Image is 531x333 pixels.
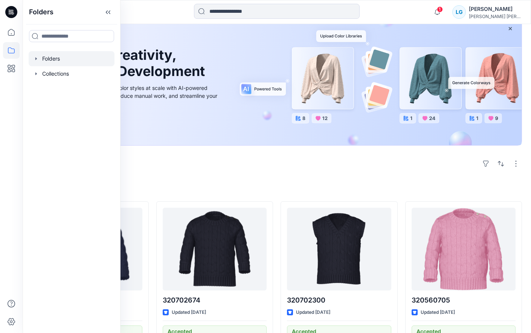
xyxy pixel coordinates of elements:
[437,6,443,12] span: 1
[50,117,220,132] a: Discover more
[469,14,522,19] div: [PERSON_NAME] [PERSON_NAME]
[469,5,522,14] div: [PERSON_NAME]
[172,309,206,316] p: Updated [DATE]
[32,185,522,194] h4: Styles
[163,295,267,306] p: 320702674
[412,295,516,306] p: 320560705
[421,309,455,316] p: Updated [DATE]
[287,295,391,306] p: 320702300
[163,208,267,290] a: 320702674
[412,208,516,290] a: 320560705
[50,47,208,79] h1: Unleash Creativity, Speed Up Development
[452,5,466,19] div: LG
[50,84,220,108] div: Explore ideas faster and recolor styles at scale with AI-powered tools that boost creativity, red...
[287,208,391,290] a: 320702300
[296,309,330,316] p: Updated [DATE]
